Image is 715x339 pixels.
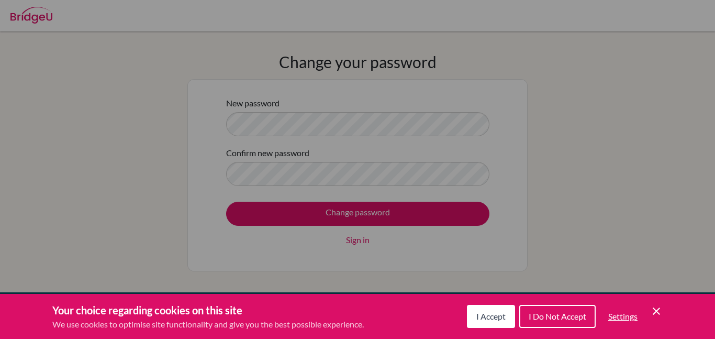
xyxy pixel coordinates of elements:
[529,311,586,321] span: I Do Not Accept
[476,311,506,321] span: I Accept
[650,305,663,318] button: Save and close
[519,305,596,328] button: I Do Not Accept
[608,311,638,321] span: Settings
[52,318,364,331] p: We use cookies to optimise site functionality and give you the best possible experience.
[52,302,364,318] h3: Your choice regarding cookies on this site
[467,305,515,328] button: I Accept
[600,306,646,327] button: Settings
